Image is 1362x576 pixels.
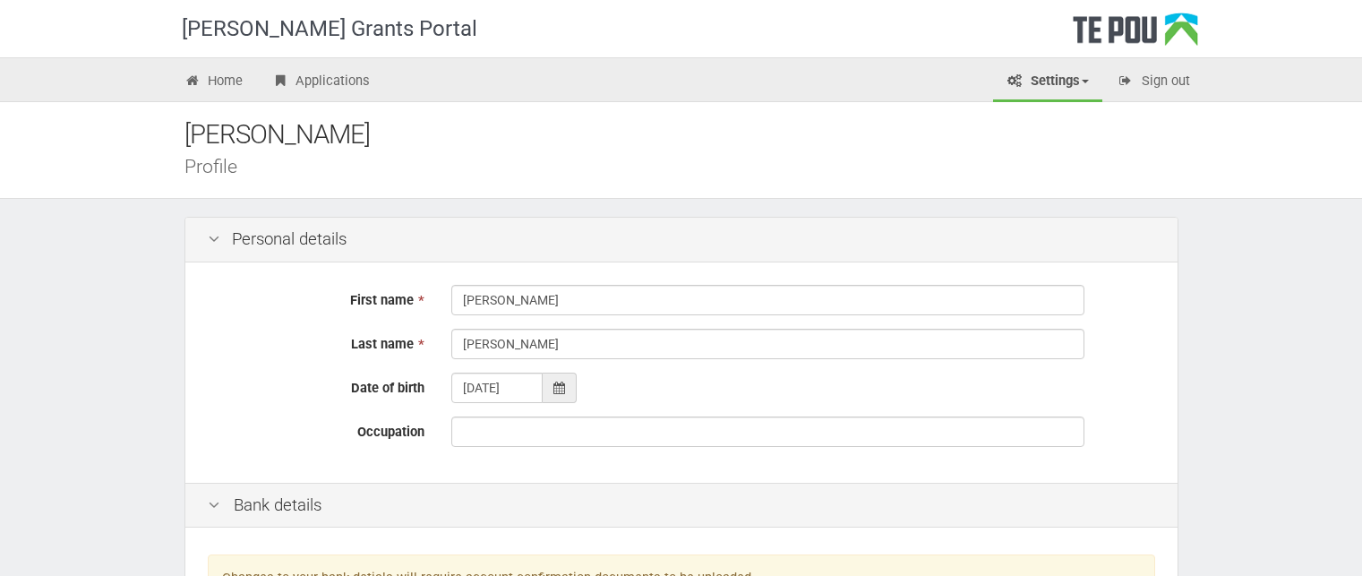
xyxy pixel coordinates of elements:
span: Occupation [357,424,424,440]
span: Last name [351,336,414,352]
a: Sign out [1104,63,1204,102]
span: Date of birth [351,380,424,396]
div: Profile [184,157,1205,176]
div: Bank details [185,483,1178,529]
span: First name [350,292,414,308]
a: Home [171,63,257,102]
div: [PERSON_NAME] [184,116,1205,154]
div: Te Pou Logo [1073,13,1198,57]
a: Applications [258,63,383,102]
div: Personal details [185,218,1178,262]
a: Settings [993,63,1102,102]
input: dd/mm/yyyy [451,373,543,403]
